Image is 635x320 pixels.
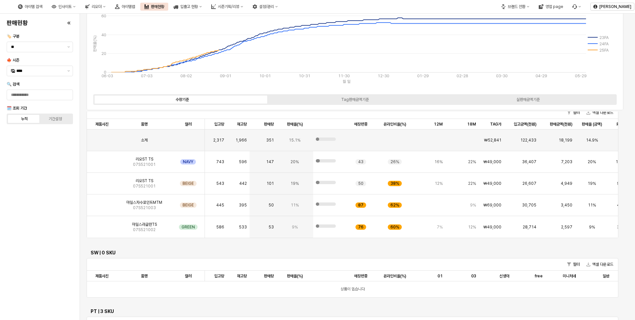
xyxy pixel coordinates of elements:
[484,138,501,143] span: ₩52,841
[92,4,102,9] div: 리오더
[133,205,156,210] span: 07S521003
[564,109,582,117] button: 필터
[354,273,367,279] span: 매장편중
[468,224,476,230] span: 12%
[95,273,109,279] span: 제품사진
[490,122,501,127] span: TAG가
[617,202,626,208] span: 48%
[140,3,168,11] button: 판매현황
[136,157,153,162] span: 리오ST TS
[183,181,194,186] span: BEIGE
[588,202,596,208] span: 11%
[96,97,269,103] label: 수량기준
[471,273,476,279] span: 03
[136,178,153,183] span: 리오ST TS
[213,138,224,143] span: 2,317
[292,224,298,230] span: 9%
[176,97,189,102] div: 수량기준
[390,224,399,230] span: 60%
[561,159,572,164] span: 7,203
[522,181,536,186] span: 26,607
[151,4,164,9] div: 판매현황
[584,109,616,117] button: 엑셀 다운로드
[358,159,363,164] span: 43
[122,4,135,9] div: 아이템맵
[483,224,501,230] span: ₩49,000
[561,181,572,186] span: 4,949
[95,122,109,127] span: 제품사진
[499,273,509,279] span: 신생아
[132,222,157,227] span: 마일스라글란TS
[588,159,596,164] span: 20%
[80,14,635,320] main: App Frame
[81,3,110,11] div: 리오더
[468,159,476,164] span: 22%
[14,3,46,11] div: 아이템 검색
[550,122,572,127] span: 판매금액(천원)
[9,116,40,122] label: 누적
[383,122,406,127] span: 온라인비율(%)
[87,281,618,297] div: 상품이 없습니다
[180,4,198,9] div: 입출고 현황
[435,181,443,186] span: 12%
[7,82,19,87] span: 🔍 검색
[133,227,156,232] span: 07S521002
[483,181,501,186] span: ₩49,000
[564,260,582,268] button: 필터
[291,181,299,186] span: 19%
[25,4,42,9] div: 아이템 검색
[185,273,192,279] span: 컬러
[520,138,536,143] span: 122,433
[183,159,193,164] span: NAVY
[249,3,282,11] button: 설정/관리
[111,3,139,11] div: 아이템맵
[48,3,80,11] button: 인사이트
[617,224,625,230] span: 32%
[266,138,274,143] span: 351
[49,117,62,121] div: 기간설정
[341,97,369,102] div: Tag판매금액기준
[497,3,533,11] button: 브랜드 전환
[264,273,274,279] span: 판매량
[126,200,162,205] span: 마일스자수포인트MTM
[434,159,443,164] span: 16%
[590,3,634,11] button: [PERSON_NAME]
[287,273,303,279] span: 판매율(%)
[170,3,206,11] button: 입출고 현황
[589,224,595,230] span: 9%
[216,181,224,186] span: 543
[559,138,572,143] span: 18,199
[563,273,576,279] span: 미니처네
[584,260,616,268] button: 엑셀 다운로드
[535,3,567,11] div: 영업 page
[617,181,626,186] span: 93%
[383,273,406,279] span: 온라인비율(%)
[390,202,399,208] span: 62%
[358,202,363,208] span: 87
[185,122,192,127] span: 컬러
[239,159,247,164] span: 596
[183,202,194,208] span: BEIGE
[568,3,585,11] div: Menu item 6
[483,159,501,164] span: ₩49,000
[141,273,148,279] span: 품명
[616,159,627,164] span: 105%
[182,224,195,230] span: GREEN
[58,4,72,9] div: 인사이트
[207,3,247,11] button: 시즌기획/리뷰
[269,224,274,230] span: 53
[603,273,609,279] span: 일반
[7,34,19,39] span: 🏷️ 구분
[434,122,443,127] span: 12M
[214,122,224,127] span: 입고량
[561,224,572,230] span: 2,597
[616,122,626,127] span: 회수율
[237,122,247,127] span: 재고량
[291,202,299,208] span: 11%
[535,273,543,279] span: free
[483,202,501,208] span: ₩69,000
[514,122,536,127] span: 입고금액(천원)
